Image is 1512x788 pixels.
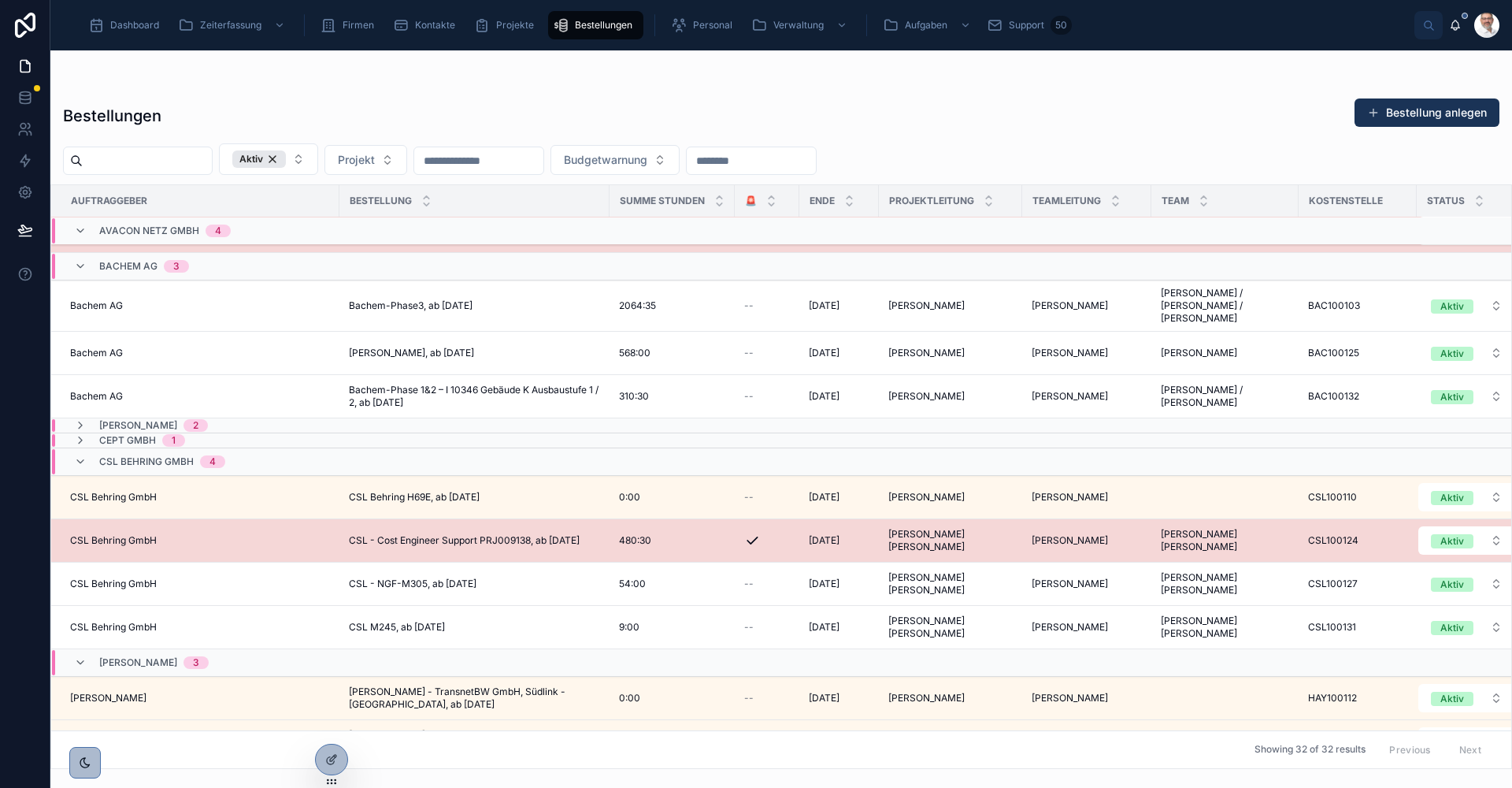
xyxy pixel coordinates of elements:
[1308,621,1407,634] a: CSL100131
[324,145,407,175] button: Select Button
[1308,347,1359,359] span: BAC100125
[888,390,1013,403] a: [PERSON_NAME]
[70,299,123,312] span: Bachem AG
[343,19,374,32] span: Firmen
[744,692,790,704] a: --
[905,19,947,32] span: Aufgaben
[809,390,869,403] a: [DATE]
[1440,299,1464,314] div: Aktiv
[809,534,839,547] span: [DATE]
[810,195,835,207] span: Ende
[1309,195,1383,207] span: Kostenstelle
[193,656,199,669] div: 3
[620,195,705,207] span: Summe Stunden
[619,534,651,547] span: 480:30
[889,195,974,207] span: Projektleitung
[619,390,725,403] a: 310:30
[888,571,1013,597] span: [PERSON_NAME] [PERSON_NAME]
[1440,621,1464,635] div: Aktiv
[1308,491,1407,504] a: CSL100110
[349,729,600,754] a: [PERSON_NAME] - TransnetBW GmbH, Südlink - [GEOGRAPHIC_DATA], ab [DATE]
[619,621,639,634] span: 9:00
[1032,534,1142,547] a: [PERSON_NAME]
[809,390,839,403] span: [DATE]
[744,347,790,359] a: --
[1440,491,1464,505] div: Aktiv
[1009,19,1044,32] span: Support
[232,151,286,168] button: Unselect AKTIV
[773,19,824,32] span: Verwaltung
[70,578,330,590] a: CSL Behring GmbH
[747,11,855,39] a: Verwaltung
[619,692,725,704] a: 0:00
[388,11,466,39] a: Kontakte
[1161,615,1289,640] a: [PERSON_NAME] [PERSON_NAME]
[809,347,869,359] a: [DATE]
[1161,347,1289,359] a: [PERSON_NAME]
[809,578,839,590] span: [DATE]
[619,347,725,359] a: 568:00
[219,143,318,175] button: Select Button
[1032,578,1108,590] span: [PERSON_NAME]
[1032,692,1108,704] span: [PERSON_NAME]
[619,692,640,704] span: 0:00
[1354,98,1499,127] button: Bestellung anlegen
[744,299,754,312] span: --
[70,621,157,634] span: CSL Behring GmbH
[70,692,330,704] a: [PERSON_NAME]
[99,419,177,432] span: [PERSON_NAME]
[548,11,643,39] a: Bestellungen
[888,528,1013,553] span: [PERSON_NAME] [PERSON_NAME]
[70,299,330,312] a: Bachem AG
[888,299,965,312] span: [PERSON_NAME]
[349,534,600,547] a: CSL - Cost Engineer Support PRJ009138, ab [DATE]
[193,419,198,432] div: 2
[619,347,650,359] span: 568:00
[744,578,790,590] a: --
[888,491,1013,504] a: [PERSON_NAME]
[1427,195,1465,207] span: Status
[744,299,790,312] a: --
[619,491,640,504] span: 0:00
[1032,347,1142,359] a: [PERSON_NAME]
[1032,390,1108,403] span: [PERSON_NAME]
[1032,534,1108,547] span: [PERSON_NAME]
[173,11,293,39] a: Zeiterfassung
[99,260,157,273] span: Bachem AG
[70,347,330,359] a: Bachem AG
[1308,299,1360,312] span: BAC100103
[1308,390,1407,403] a: BAC100132
[744,692,754,704] span: --
[744,621,754,634] span: --
[338,152,375,168] span: Projekt
[619,390,649,403] span: 310:30
[172,434,176,447] div: 1
[1308,692,1407,704] a: HAY100112
[1032,621,1108,634] span: [PERSON_NAME]
[349,621,600,634] a: CSL M245, ab [DATE]
[1308,491,1357,504] span: CSL100110
[70,534,330,547] a: CSL Behring GmbH
[744,390,790,403] a: --
[1161,571,1289,597] span: [PERSON_NAME] [PERSON_NAME]
[1032,621,1142,634] a: [PERSON_NAME]
[1032,299,1108,312] span: [PERSON_NAME]
[809,491,869,504] a: [DATE]
[619,534,725,547] a: 480:30
[209,455,216,468] div: 4
[1032,347,1108,359] span: [PERSON_NAME]
[200,19,261,32] span: Zeiterfassung
[744,578,754,590] span: --
[349,347,474,359] span: [PERSON_NAME], ab [DATE]
[809,578,869,590] a: [DATE]
[173,260,180,273] div: 3
[888,347,965,359] span: [PERSON_NAME]
[70,692,146,704] span: [PERSON_NAME]
[809,299,869,312] a: [DATE]
[71,195,147,207] span: Auftraggeber
[349,578,600,590] a: CSL - NGF-M305, ab [DATE]
[1308,578,1407,590] a: CSL100127
[1161,528,1289,553] span: [PERSON_NAME] [PERSON_NAME]
[1254,744,1366,756] span: Showing 32 of 32 results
